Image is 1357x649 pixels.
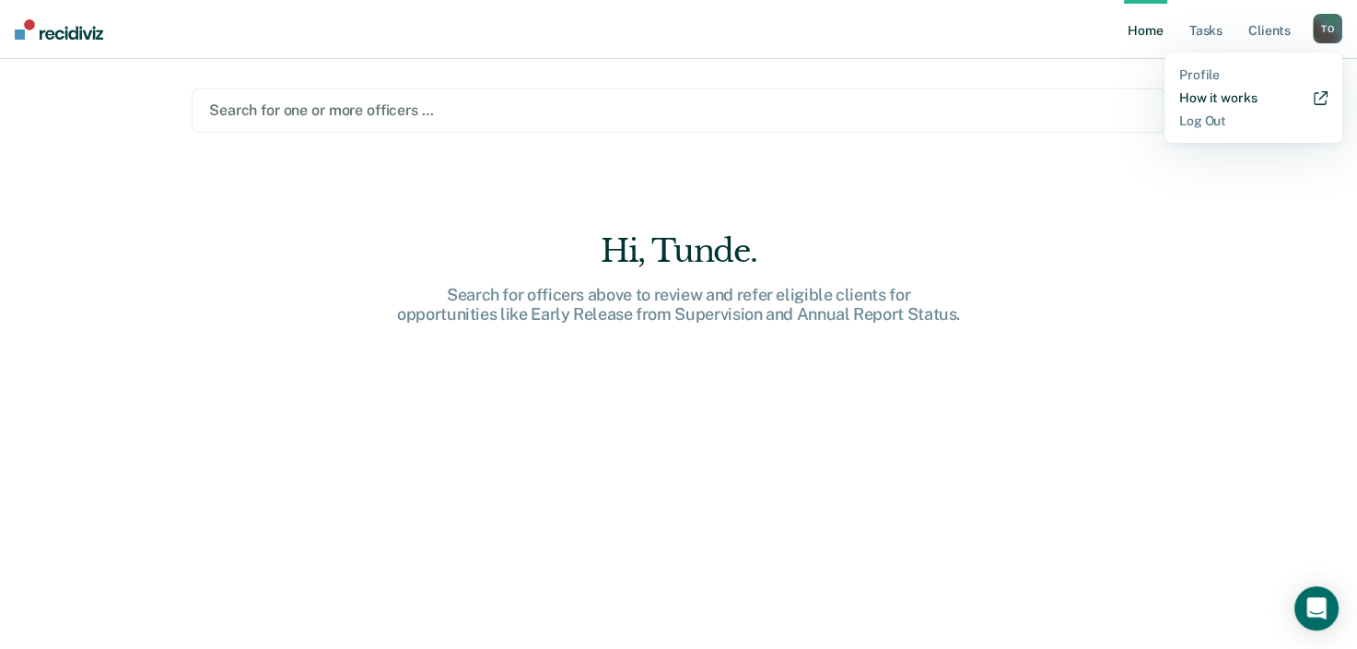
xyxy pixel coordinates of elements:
a: Log Out [1179,113,1328,129]
div: Open Intercom Messenger [1294,586,1339,631]
div: T O [1313,14,1342,43]
a: Profile [1179,67,1328,83]
img: Recidiviz [15,19,103,40]
div: Hi, Tunde. [384,232,974,270]
a: How it works [1179,90,1328,106]
div: Search for officers above to review and refer eligible clients for opportunities like Early Relea... [384,285,974,324]
button: TO [1313,14,1342,43]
